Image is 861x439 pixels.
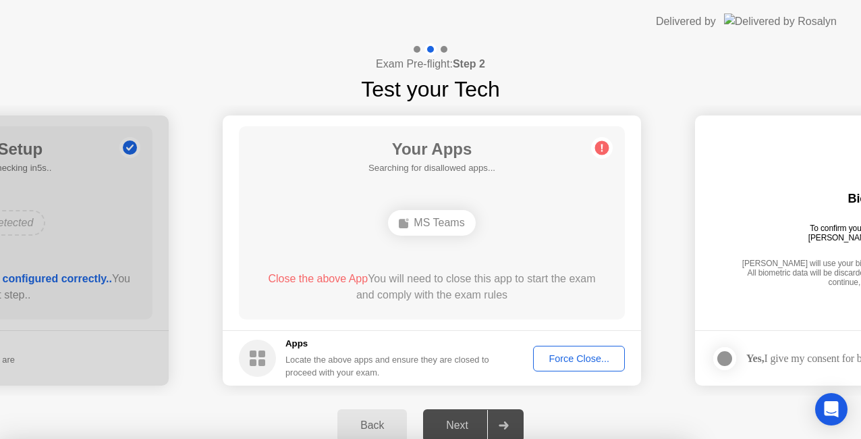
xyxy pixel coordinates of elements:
h1: Test your Tech [361,73,500,105]
h1: Your Apps [368,137,495,161]
div: MS Teams [388,210,475,236]
div: Open Intercom Messenger [815,393,848,425]
strong: Yes, [746,353,764,364]
h4: Exam Pre-flight: [376,56,485,72]
div: Delivered by [656,14,716,30]
div: Back [341,419,403,432]
img: Delivered by Rosalyn [724,14,837,29]
div: You will need to close this app to start the exam and comply with the exam rules [258,271,606,303]
span: Close the above App [268,273,368,284]
div: Next [427,419,487,432]
h5: Searching for disallowed apps... [368,161,495,175]
b: Step 2 [453,58,485,70]
h5: Apps [285,337,490,351]
div: Force Close... [538,353,620,364]
div: Locate the above apps and ensure they are closed to proceed with your exam. [285,353,490,379]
